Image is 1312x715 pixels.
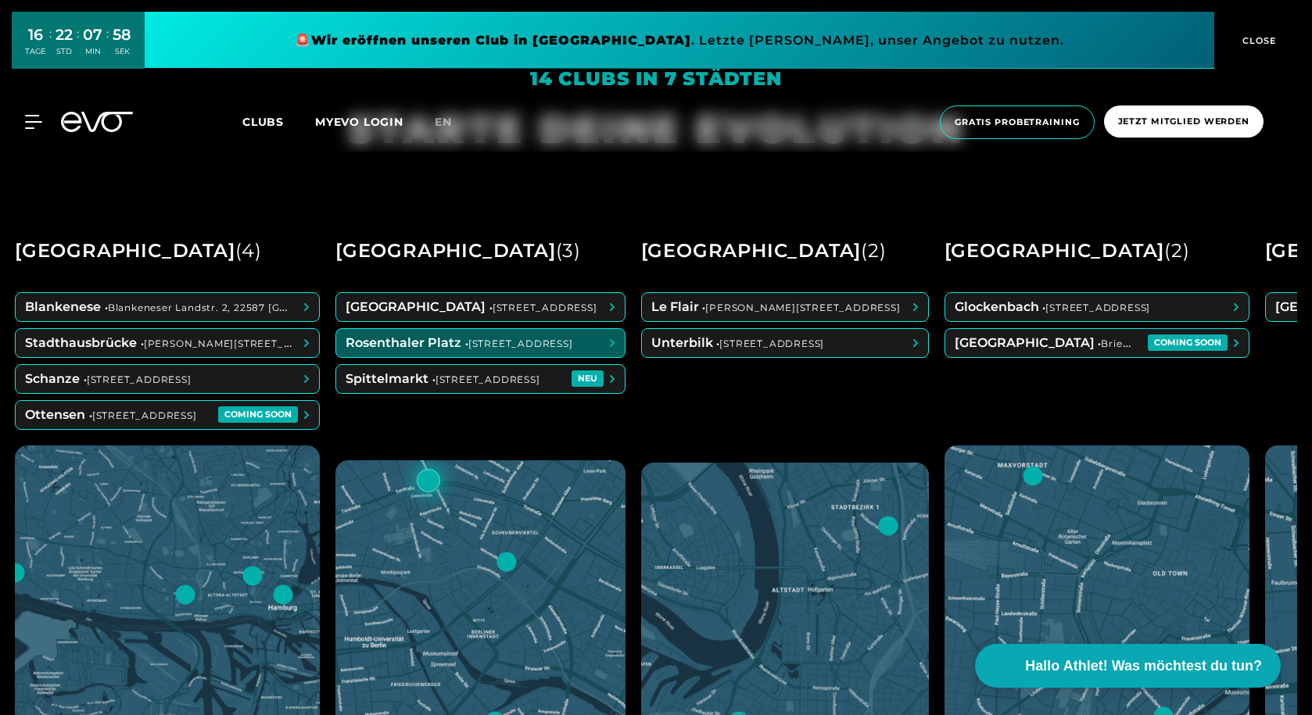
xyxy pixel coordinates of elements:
div: [GEOGRAPHIC_DATA] [15,233,262,269]
a: Jetzt Mitglied werden [1099,105,1268,139]
button: Hallo Athlet! Was möchtest du tun? [975,644,1281,688]
span: en [435,115,452,129]
div: 22 [56,23,73,46]
div: STD [56,46,73,57]
div: : [106,25,109,66]
a: MYEVO LOGIN [315,115,403,129]
div: 07 [83,23,102,46]
div: [GEOGRAPHIC_DATA] [945,233,1190,269]
div: : [49,25,52,66]
span: CLOSE [1239,34,1277,48]
div: [GEOGRAPHIC_DATA] [335,233,581,269]
div: 58 [113,23,131,46]
span: Hallo Athlet! Was möchtest du tun? [1025,656,1262,677]
a: Clubs [242,114,315,129]
div: 16 [25,23,45,46]
a: Gratis Probetraining [935,105,1099,139]
div: SEK [113,46,131,57]
span: ( 2 ) [861,239,886,262]
span: ( 3 ) [556,239,581,262]
div: [GEOGRAPHIC_DATA] [641,233,887,269]
span: Jetzt Mitglied werden [1118,115,1249,128]
span: ( 2 ) [1164,239,1189,262]
span: Clubs [242,115,284,129]
span: Gratis Probetraining [955,116,1080,129]
a: en [435,113,471,131]
button: CLOSE [1214,12,1300,69]
div: MIN [83,46,102,57]
span: ( 4 ) [235,239,262,262]
div: TAGE [25,46,45,57]
div: : [77,25,79,66]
